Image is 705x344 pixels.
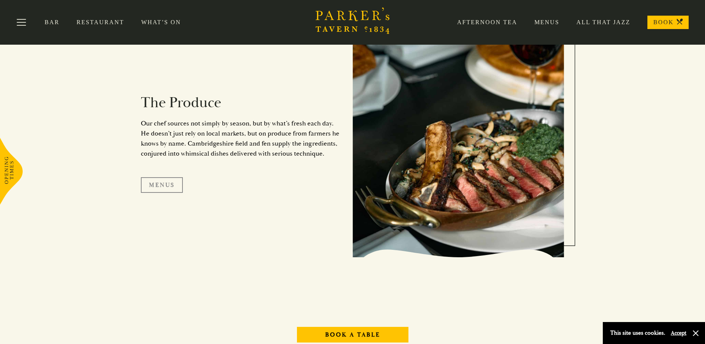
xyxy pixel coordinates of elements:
p: This site uses cookies. [610,328,665,338]
a: Book A Table [297,327,408,343]
a: Menus [141,177,183,193]
h2: The Produce [141,94,342,112]
button: Close and accept [692,329,699,337]
p: Our chef sources not simply by season, but by what’s fresh each day. He doesn’t just rely on loca... [141,118,342,159]
button: Accept [671,329,686,337]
